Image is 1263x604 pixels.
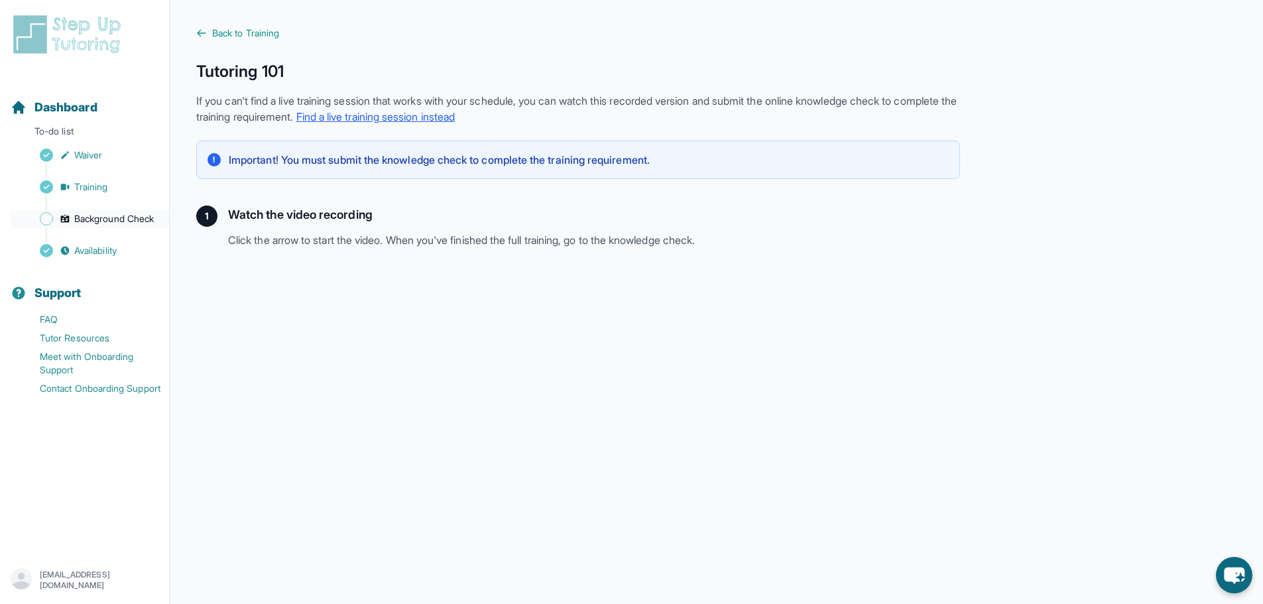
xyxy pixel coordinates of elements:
img: logo [11,13,129,56]
button: Support [5,263,164,308]
span: Waiver [74,149,102,162]
a: Background Check [11,210,169,228]
p: Important! You must submit the knowledge check to complete the training requirement. [229,152,650,168]
span: 1 [205,210,209,223]
a: Availability [11,241,169,260]
a: Find a live training session instead [296,110,455,123]
button: [EMAIL_ADDRESS][DOMAIN_NAME] [11,568,158,592]
p: Click the arrow to start the video. When you've finished the full training, go to the knowledge c... [228,232,960,248]
p: If you can't find a live training session that works with your schedule, you can watch this recor... [196,93,960,125]
span: Training [74,180,108,194]
a: Waiver [11,146,169,164]
span: Support [34,284,82,302]
a: Dashboard [11,98,97,117]
span: Back to Training [212,27,279,40]
h1: Tutoring 101 [196,61,960,82]
p: [EMAIL_ADDRESS][DOMAIN_NAME] [40,570,158,591]
span: Dashboard [34,98,97,117]
a: Contact Onboarding Support [11,379,169,398]
button: Dashboard [5,77,164,122]
a: Back to Training [196,27,960,40]
span: ! [213,154,215,165]
p: To-do list [5,125,164,143]
a: Meet with Onboarding Support [11,347,169,379]
a: FAQ [11,310,169,329]
a: Tutor Resources [11,329,169,347]
button: chat-button [1216,557,1252,593]
h2: Watch the video recording [228,206,960,224]
span: Availability [74,244,117,257]
span: Background Check [74,212,154,225]
a: Training [11,178,169,196]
